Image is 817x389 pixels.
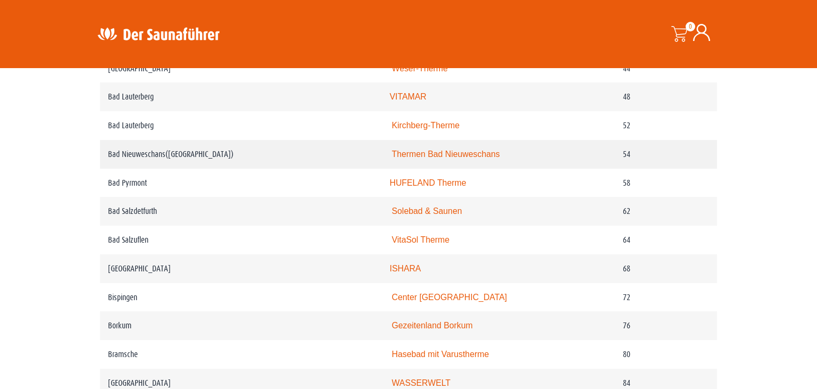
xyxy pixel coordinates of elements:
[100,169,382,197] td: Bad Pyrmont
[390,92,427,101] a: VITAMAR
[100,283,382,312] td: Bispingen
[100,111,382,140] td: Bad Lauterberg
[615,254,717,283] td: 68
[615,226,717,254] td: 64
[100,82,382,111] td: Bad Lauterberg
[686,22,695,31] span: 0
[100,340,382,369] td: Bramsche
[390,264,421,273] a: ISHARA
[615,283,717,312] td: 72
[392,121,460,130] a: Kirchberg-Therme
[615,340,717,369] td: 80
[392,293,507,302] a: Center [GEOGRAPHIC_DATA]
[392,64,448,73] a: Weser-Therme
[392,235,450,244] a: VitaSol Therme
[100,140,382,169] td: Bad Nieuweschans([GEOGRAPHIC_DATA])
[615,311,717,340] td: 76
[392,206,462,216] a: Solebad & Saunen
[100,197,382,226] td: Bad Salzdetfurth
[615,197,717,226] td: 62
[392,321,473,330] a: Gezeitenland Borkum
[615,111,717,140] td: 52
[100,254,382,283] td: [GEOGRAPHIC_DATA]
[392,350,489,359] a: Hasebad mit Varustherme
[100,54,382,83] td: [GEOGRAPHIC_DATA]
[392,150,500,159] a: Thermen Bad Nieuweschans
[615,54,717,83] td: 44
[392,378,451,387] a: WASSERWELT
[100,226,382,254] td: Bad Salzuflen
[615,169,717,197] td: 58
[390,178,466,187] a: HUFELAND Therme
[615,140,717,169] td: 54
[615,82,717,111] td: 48
[100,311,382,340] td: Borkum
